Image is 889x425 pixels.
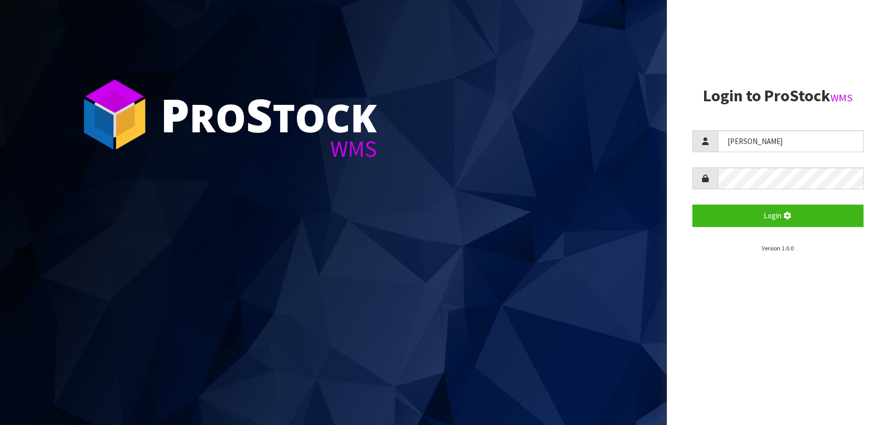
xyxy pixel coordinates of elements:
small: Version 1.0.0 [762,244,794,252]
img: ProStock Cube [76,76,153,153]
span: S [246,83,273,146]
small: WMS [830,91,853,104]
input: Username [718,130,864,152]
h2: Login to ProStock [692,87,864,105]
button: Login [692,205,864,226]
div: WMS [160,137,377,160]
span: P [160,83,190,146]
div: ro tock [160,92,377,137]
